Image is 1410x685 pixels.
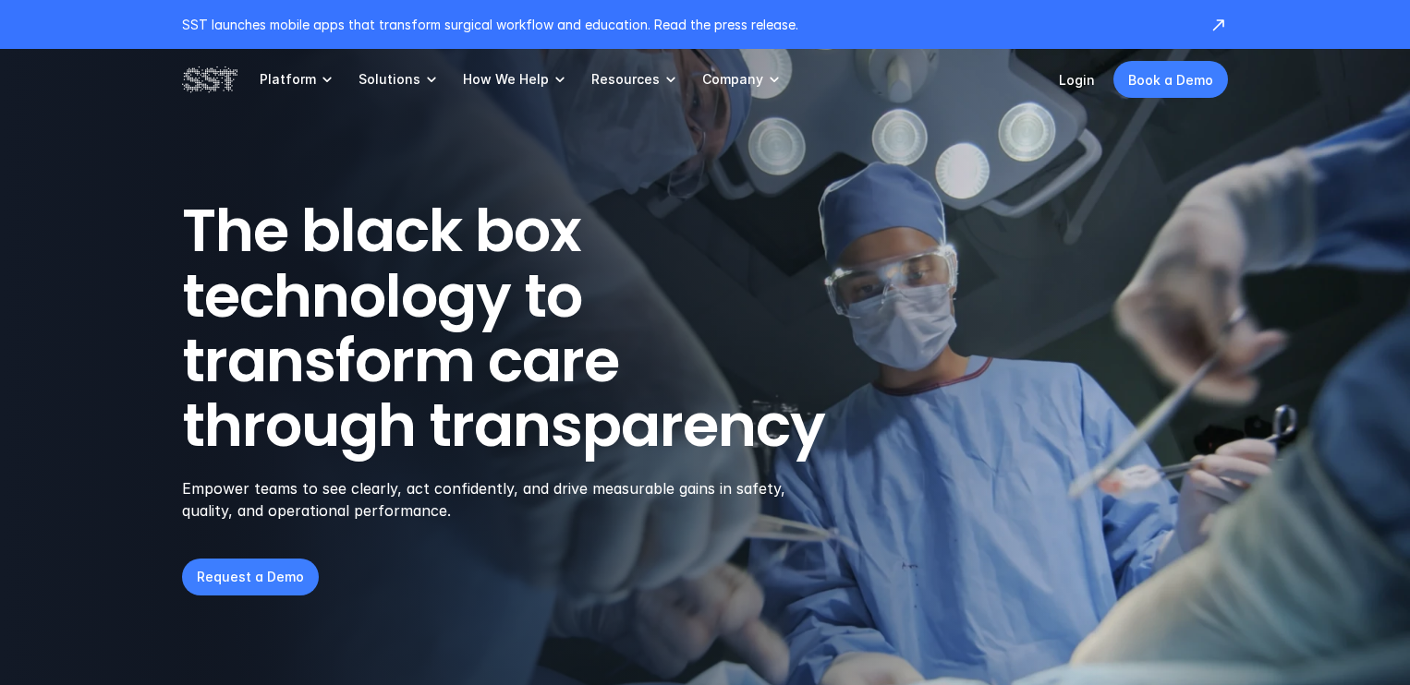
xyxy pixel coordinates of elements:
p: Request a Demo [197,567,304,586]
p: Resources [591,71,660,88]
p: SST launches mobile apps that transform surgical workflow and education. Read the press release. [182,15,1191,34]
p: Empower teams to see clearly, act confidently, and drive measurable gains in safety, quality, and... [182,477,809,522]
a: Request a Demo [182,559,319,595]
a: Book a Demo [1113,61,1228,98]
p: Solutions [359,71,420,88]
p: Company [702,71,763,88]
a: Login [1059,72,1095,88]
p: Platform [260,71,316,88]
h1: The black box technology to transform care through transparency [182,198,914,459]
a: Platform [260,49,336,110]
img: SST logo [182,64,237,95]
p: Book a Demo [1128,70,1213,90]
p: How We Help [463,71,549,88]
